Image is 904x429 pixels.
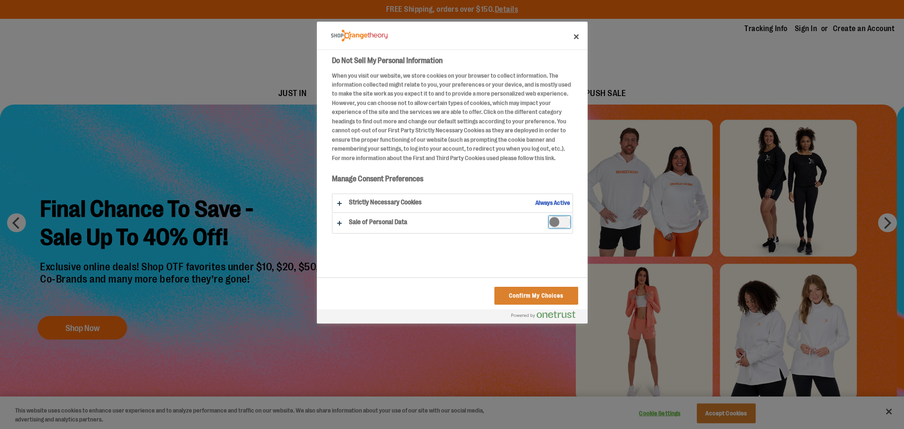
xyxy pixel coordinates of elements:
span: Sale of Personal Data [549,216,570,228]
div: Company Logo [331,26,387,45]
button: Close [566,26,587,47]
img: Company Logo [331,30,387,41]
h3: Manage Consent Preferences [332,174,573,189]
a: Powered by OneTrust Opens in a new Tab [511,311,583,323]
h2: Do Not Sell My Personal Information [332,55,573,66]
div: When you visit our website, we store cookies on your browser to collect information. The informat... [332,71,573,163]
div: Do Not Sell My Personal Information [317,22,588,324]
img: Powered by OneTrust Opens in a new Tab [511,311,575,318]
button: Confirm My Choices [494,287,578,305]
div: Preference center [317,22,588,324]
